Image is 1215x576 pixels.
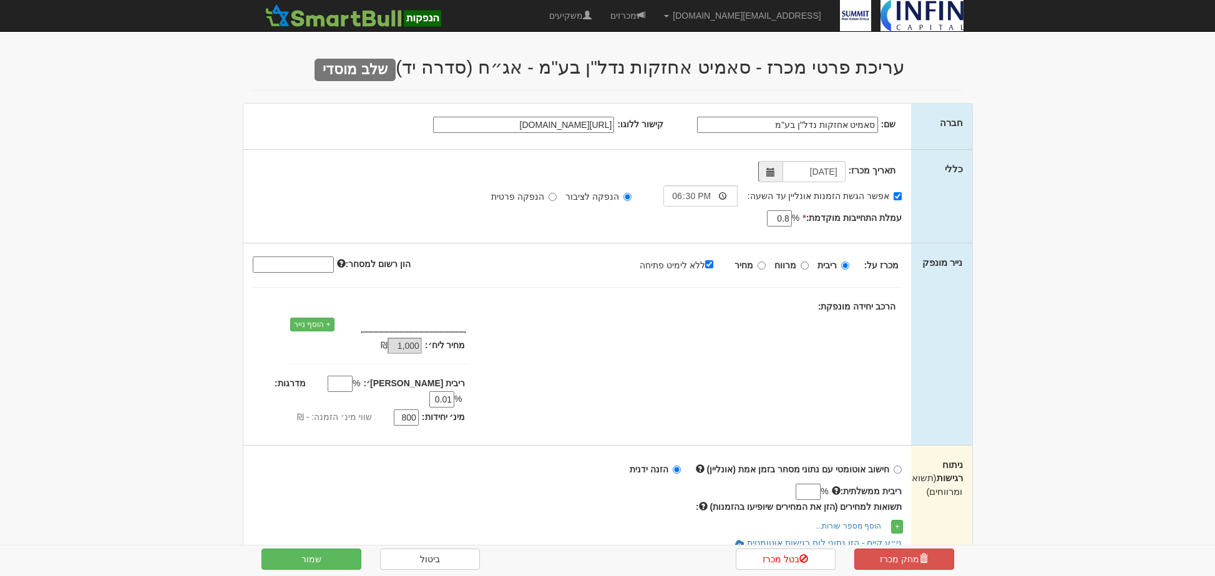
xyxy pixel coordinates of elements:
label: אפשר הגשת הזמנות אונליין עד השעה: [748,190,902,202]
span: % [353,377,360,389]
span: משמש למגבלות המבוססות על אחוז החזקה מההון הרשום למסחר [337,259,346,268]
label: : [696,500,902,513]
label: ניתוח רגישות [920,458,962,498]
label: הון רשום למסחר: [337,258,411,270]
span: ניתן להדביק טבלת מחירים ותשואות מאקסל - יש לוודא כי המחירים בטבלת האקסל מופיעים בעמודה הימנית והת... [699,502,708,510]
label: נייר מונפק [922,256,962,269]
strong: חישוב אוטומטי עם נתוני מסחר בזמן אמת (אונליין) [707,464,890,474]
a: + הוסף נייר [290,318,334,331]
a: מחק מכרז [854,549,954,570]
label: ללא לימיט פתיחה [640,258,726,271]
strong: מרווח [774,260,796,270]
a: + [891,520,903,534]
label: הנפקה פרטית [491,190,557,203]
span: % [821,485,828,497]
strong: מחיר [734,260,753,270]
label: ריבית [PERSON_NAME]׳: [363,377,465,389]
button: ני״ע קיים - הזן נתוני לוח רגישות אוטומטית [253,537,902,549]
label: מדרגות: [275,377,306,389]
strong: ריבית [817,260,837,270]
span: ני״ע קיים - הזן נתוני לוח רגישות אוטומטית [747,537,902,549]
label: עמלת התחייבות מוקדמת: [803,212,902,224]
label: קישור ללוגו: [617,118,663,130]
label: שם: [881,118,896,130]
a: בטל מכרז [736,549,836,570]
strong: הזנה ידנית [630,464,668,474]
h2: עריכת פרטי מכרז - סאמיט אחזקות נדל"ן בע"מ - אג״ח (סדרה יד) [252,57,964,77]
a: הוסף מספר שורות... [812,519,885,533]
label: הנפקה לציבור [565,190,632,203]
a: ביטול [380,549,480,570]
input: הזנה ידנית [673,466,681,474]
span: משמש להצגת מרווח מחושב בפתיחת המעטפות [832,486,841,495]
input: מחיר [758,261,766,270]
input: ריבית [841,261,849,270]
input: הנפקה פרטית [549,193,557,201]
label: חברה [940,116,963,129]
div: ₪ [328,339,425,354]
label: מינ׳ יחידות: [422,411,466,423]
input: חישוב אוטומטי עם נתוני מסחר בזמן אמת (אונליין) [894,466,902,474]
label: מחיר ליח׳: [425,339,466,351]
span: מבוסס על נתוני קו מנחה [696,464,705,473]
input: אפשר הגשת הזמנות אונליין עד השעה: [894,192,902,200]
strong: מכרז על: [864,260,899,270]
span: % [792,212,799,224]
span: % [454,393,462,405]
input: ללא לימיט פתיחה [705,260,713,268]
span: תשואות למחירים (הזן את המחירים שיופיעו בהזמנות) [710,502,902,512]
span: (תשואות ומרווחים) [903,472,963,496]
input: הנפקה לציבור [623,193,632,201]
img: סמארטבול - מערכת לניהול הנפקות [261,3,445,28]
strong: הרכב יחידה מונפקת: [818,301,895,311]
button: שמור [261,549,361,570]
label: תאריך מכרז: [849,164,896,177]
label: כללי [945,162,963,175]
label: ריבית ממשלתית: [832,485,902,497]
span: שווי מינ׳ הזמנה: - ₪ [297,412,372,422]
span: שלב מוסדי [315,59,396,81]
input: מרווח [801,261,809,270]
